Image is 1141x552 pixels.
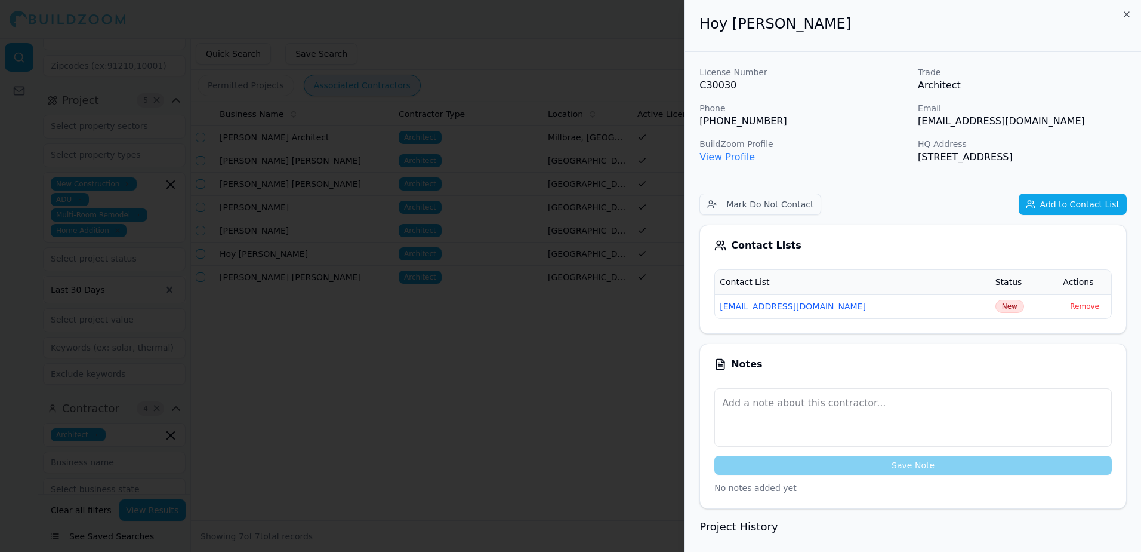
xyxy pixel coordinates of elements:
div: Notes [714,358,1112,370]
p: License Number [699,66,908,78]
p: Trade [918,66,1127,78]
p: No notes added yet [714,482,1112,494]
button: Add to Contact List [1019,194,1127,215]
th: Status [991,270,1059,294]
span: Click to update status [995,300,1024,313]
button: New [995,300,1024,313]
p: BuildZoom Profile [699,138,908,150]
h2: Hoy [PERSON_NAME] [699,14,1127,33]
p: Architect [918,78,1127,93]
p: Email [918,102,1127,114]
p: C30030 [699,78,908,93]
a: View Profile [699,151,755,162]
button: Remove [1063,299,1106,314]
h3: Project History [699,519,1127,535]
p: [STREET_ADDRESS] [918,150,1127,164]
p: HQ Address [918,138,1127,150]
button: Mark Do Not Contact [699,194,821,215]
th: Contact List [715,270,991,294]
p: Phone [699,102,908,114]
p: [EMAIL_ADDRESS][DOMAIN_NAME] [918,114,1127,128]
th: Actions [1058,270,1111,294]
button: [EMAIL_ADDRESS][DOMAIN_NAME] [720,300,866,312]
p: [PHONE_NUMBER] [699,114,908,128]
div: Contact Lists [714,240,1112,252]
